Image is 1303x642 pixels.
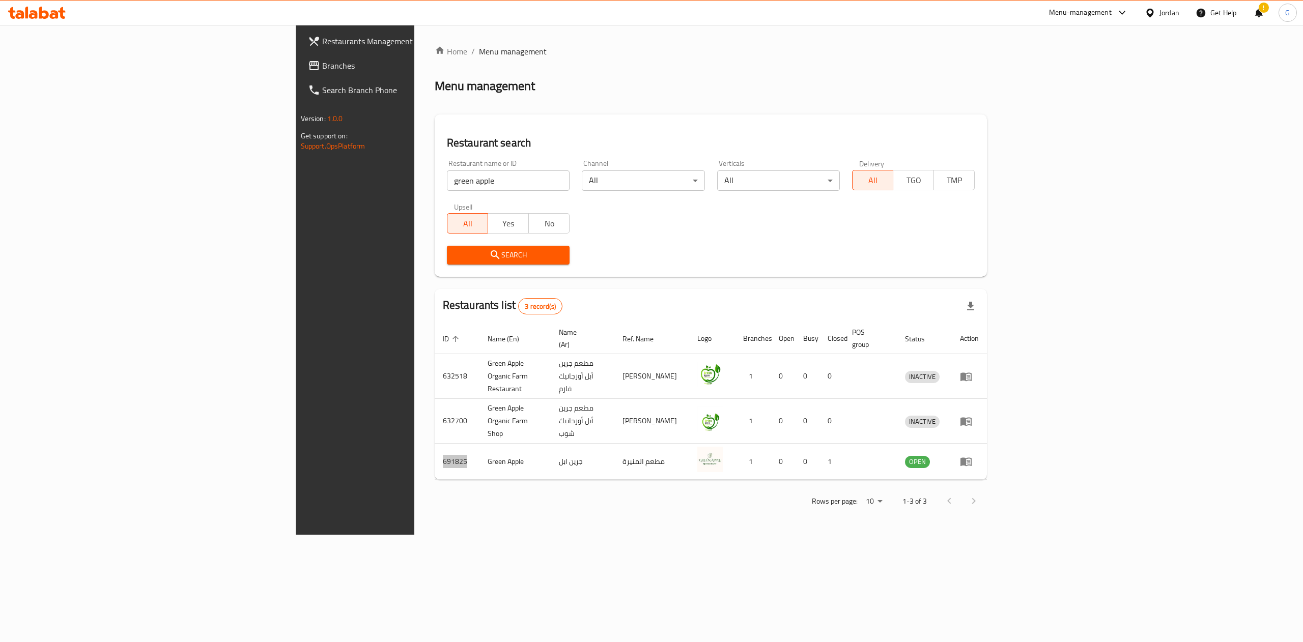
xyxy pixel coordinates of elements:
[795,354,819,399] td: 0
[322,60,505,72] span: Branches
[958,294,983,318] div: Export file
[795,323,819,354] th: Busy
[771,323,795,354] th: Open
[735,444,771,480] td: 1
[1285,7,1290,18] span: G
[960,370,979,383] div: Menu
[454,203,473,210] label: Upsell
[492,216,525,231] span: Yes
[905,416,940,427] span: INACTIVE
[614,354,689,399] td: [PERSON_NAME]
[1159,7,1179,18] div: Jordan
[697,362,723,387] img: Green Apple Organic Farm Restaurant
[447,213,488,234] button: All
[771,354,795,399] td: 0
[447,246,570,265] button: Search
[301,129,348,142] span: Get support on:
[952,323,987,354] th: Action
[479,399,551,444] td: Green Apple Organic Farm Shop
[614,399,689,444] td: [PERSON_NAME]
[819,354,844,399] td: 0
[443,298,562,314] h2: Restaurants list
[300,53,514,78] a: Branches
[905,456,930,468] span: OPEN
[735,323,771,354] th: Branches
[451,216,484,231] span: All
[689,323,735,354] th: Logo
[443,333,462,345] span: ID
[905,371,940,383] span: INACTIVE
[717,170,840,191] div: All
[938,173,971,188] span: TMP
[300,29,514,53] a: Restaurants Management
[301,139,365,153] a: Support.OpsPlatform
[862,494,886,509] div: Rows per page:
[435,323,987,480] table: enhanced table
[735,399,771,444] td: 1
[435,78,535,94] h2: Menu management
[327,112,343,125] span: 1.0.0
[322,84,505,96] span: Search Branch Phone
[819,323,844,354] th: Closed
[697,447,723,472] img: Green Apple
[771,399,795,444] td: 0
[897,173,930,188] span: TGO
[488,213,529,234] button: Yes
[795,399,819,444] td: 0
[447,135,975,151] h2: Restaurant search
[322,35,505,47] span: Restaurants Management
[859,160,885,167] label: Delivery
[857,173,889,188] span: All
[551,399,614,444] td: مطعم جرين أبل أورجانيك شوب
[551,354,614,399] td: مطعم جرين أبل أورجانيك فارم
[902,495,927,508] p: 1-3 of 3
[852,170,893,190] button: All
[614,444,689,480] td: مطعم المنيرة
[435,45,987,57] nav: breadcrumb
[622,333,667,345] span: Ref. Name
[852,326,885,351] span: POS group
[455,249,561,261] span: Search
[933,170,975,190] button: TMP
[528,213,570,234] button: No
[795,444,819,480] td: 0
[300,78,514,102] a: Search Branch Phone
[533,216,565,231] span: No
[582,170,704,191] div: All
[447,170,570,191] input: Search for restaurant name or ID..
[960,415,979,427] div: Menu
[893,170,934,190] button: TGO
[697,406,723,432] img: Green Apple Organic Farm Shop
[551,444,614,480] td: جرين ابل
[819,444,844,480] td: 1
[771,444,795,480] td: 0
[735,354,771,399] td: 1
[812,495,858,508] p: Rows per page:
[479,354,551,399] td: Green Apple Organic Farm Restaurant
[519,302,562,311] span: 3 record(s)
[819,399,844,444] td: 0
[488,333,532,345] span: Name (En)
[301,112,326,125] span: Version:
[1049,7,1112,19] div: Menu-management
[518,298,562,314] div: Total records count
[559,326,602,351] span: Name (Ar)
[905,333,938,345] span: Status
[479,444,551,480] td: Green Apple
[960,455,979,468] div: Menu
